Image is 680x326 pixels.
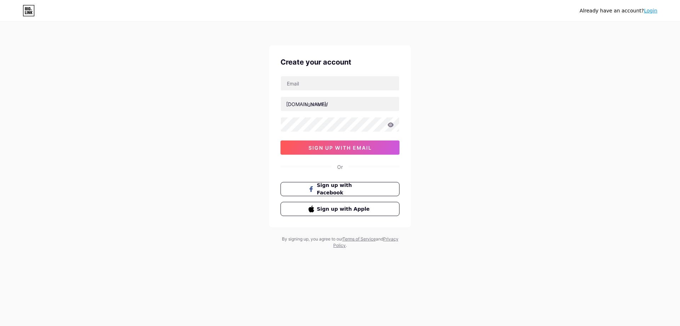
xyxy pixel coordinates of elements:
div: By signing up, you agree to our and . [280,236,400,249]
input: Email [281,76,399,90]
div: [DOMAIN_NAME]/ [286,100,328,108]
a: Terms of Service [342,236,376,242]
span: Sign up with Apple [317,205,372,213]
span: Sign up with Facebook [317,182,372,197]
div: Already have an account? [580,7,657,15]
span: sign up with email [308,145,372,151]
button: sign up with email [280,140,399,155]
input: username [281,97,399,111]
button: Sign up with Apple [280,202,399,216]
div: Create your account [280,57,399,67]
div: Or [337,163,343,171]
a: Login [644,8,657,13]
button: Sign up with Facebook [280,182,399,196]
